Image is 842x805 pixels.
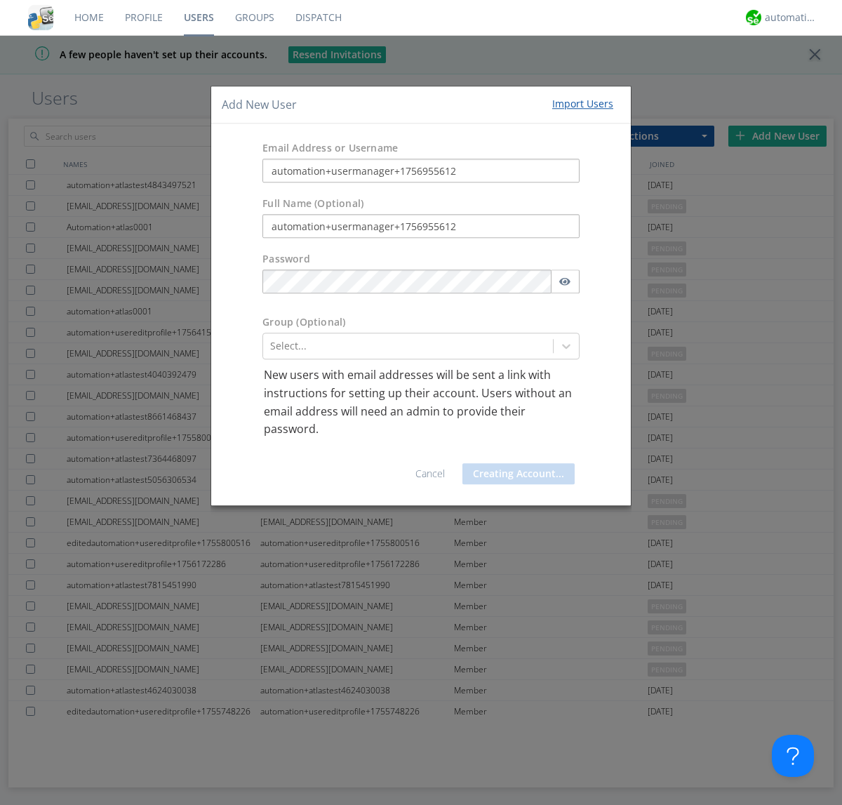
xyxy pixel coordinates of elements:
[262,253,310,267] label: Password
[415,467,445,480] a: Cancel
[262,142,398,156] label: Email Address or Username
[262,316,345,330] label: Group (Optional)
[262,159,580,183] input: e.g. email@address.com, Housekeeping1
[746,10,761,25] img: d2d01cd9b4174d08988066c6d424eccd
[262,215,580,239] input: Julie Appleseed
[28,5,53,30] img: cddb5a64eb264b2086981ab96f4c1ba7
[462,463,575,484] button: Creating Account...
[552,97,613,111] div: Import Users
[262,197,363,211] label: Full Name (Optional)
[264,367,578,439] p: New users with email addresses will be sent a link with instructions for setting up their account...
[765,11,817,25] div: automation+atlas
[222,97,297,113] h4: Add New User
